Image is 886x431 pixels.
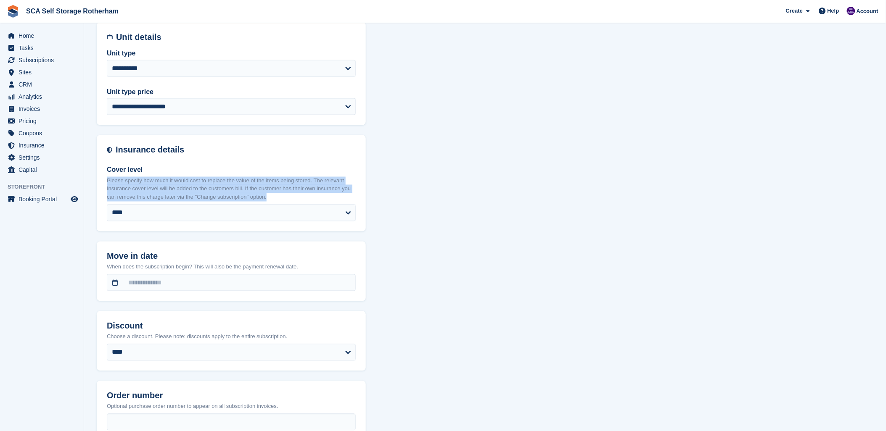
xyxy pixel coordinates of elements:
a: menu [4,164,79,176]
a: Preview store [69,194,79,204]
label: Unit type [107,48,356,58]
span: Account [857,7,878,16]
a: menu [4,115,79,127]
p: Optional purchase order number to appear on all subscription invoices. [107,402,356,411]
span: Help [828,7,839,15]
p: Please specify how much it would cost to replace the value of the items being stored. The relevan... [107,177,356,202]
img: stora-icon-8386f47178a22dfd0bd8f6a31ec36ba5ce8667c1dd55bd0f319d3a0aa187defe.svg [7,5,19,18]
label: Unit type price [107,87,356,97]
span: CRM [19,79,69,90]
a: SCA Self Storage Rotherham [23,4,122,18]
span: Tasks [19,42,69,54]
a: menu [4,54,79,66]
a: menu [4,193,79,205]
label: Cover level [107,165,356,175]
span: Insurance [19,139,69,151]
span: Pricing [19,115,69,127]
h2: Move in date [107,252,356,261]
a: menu [4,91,79,102]
a: menu [4,127,79,139]
span: Coupons [19,127,69,139]
a: menu [4,66,79,78]
a: menu [4,139,79,151]
span: Settings [19,152,69,163]
p: Choose a discount. Please note: discounts apply to the entire subscription. [107,333,356,341]
span: Subscriptions [19,54,69,66]
span: Storefront [8,183,84,191]
p: When does the subscription begin? This will also be the payment renewal date. [107,263,356,271]
img: Kelly Neesham [847,7,855,15]
span: Create [786,7,803,15]
span: Home [19,30,69,42]
a: menu [4,152,79,163]
span: Sites [19,66,69,78]
span: Invoices [19,103,69,115]
h2: Discount [107,321,356,331]
span: Capital [19,164,69,176]
h2: Order number [107,391,356,401]
a: menu [4,79,79,90]
span: Booking Portal [19,193,69,205]
a: menu [4,42,79,54]
a: menu [4,103,79,115]
h2: Unit details [116,32,356,42]
span: Analytics [19,91,69,102]
img: insurance-details-icon-731ffda60807649b61249b889ba3c5e2b5c27d34e2e1fb37a309f0fde93ff34a.svg [107,145,112,155]
img: unit-details-icon-595b0c5c156355b767ba7b61e002efae458ec76ed5ec05730b8e856ff9ea34a9.svg [107,32,113,42]
a: menu [4,30,79,42]
h2: Insurance details [116,145,356,155]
